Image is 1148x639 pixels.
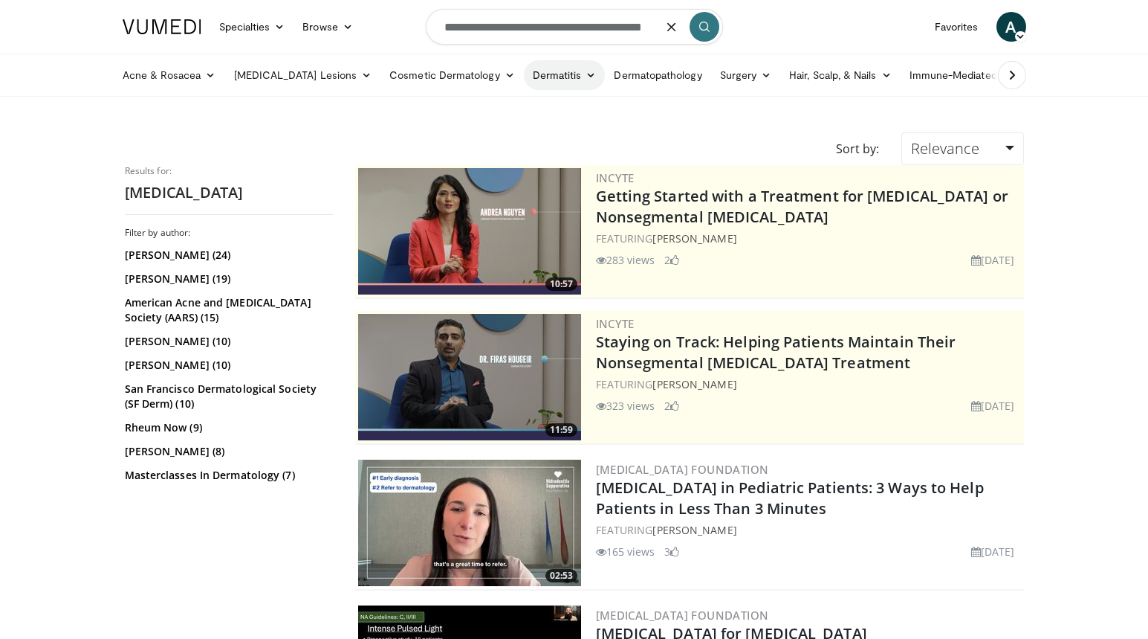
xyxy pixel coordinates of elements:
li: [DATE] [971,398,1015,414]
a: San Francisco Dermatological Society (SF Derm) (10) [125,382,329,411]
a: Surgery [711,60,781,90]
a: Immune-Mediated [901,60,1021,90]
li: 283 views [596,252,655,268]
a: Dermatitis [524,60,606,90]
a: 02:53 [358,460,581,586]
a: [PERSON_NAME] [652,231,736,245]
a: [PERSON_NAME] (19) [125,272,329,286]
a: A [996,12,1026,42]
a: [MEDICAL_DATA] Lesions [225,60,381,90]
a: [PERSON_NAME] (10) [125,334,329,349]
a: Hair, Scalp, & Nails [780,60,900,90]
a: [PERSON_NAME] (8) [125,444,329,459]
h3: Filter by author: [125,227,333,239]
a: Relevance [901,132,1023,165]
div: FEATURING [596,376,1021,392]
img: fe0751a3-754b-4fa7-bfe3-852521745b57.png.300x170_q85_crop-smart_upscale.jpg [358,314,581,440]
a: [PERSON_NAME] (10) [125,358,329,373]
a: [PERSON_NAME] [652,377,736,391]
a: [MEDICAL_DATA] Foundation [596,608,769,623]
a: Incyte [596,316,635,331]
a: [MEDICAL_DATA] in Pediatric Patients: 3 Ways to Help Patients in Less Than 3 Minutes [596,478,984,518]
a: Masterclasses In Dermatology (7) [125,468,329,483]
a: Cosmetic Dermatology [380,60,523,90]
a: [PERSON_NAME] (24) [125,248,329,263]
a: Browse [294,12,362,42]
a: Acne & Rosacea [114,60,225,90]
a: Favorites [926,12,988,42]
a: 10:57 [358,168,581,295]
div: FEATURING [596,231,1021,246]
a: Incyte [596,170,635,185]
span: 02:53 [545,569,577,582]
span: Relevance [911,138,979,158]
li: 2 [664,398,679,414]
img: VuMedi Logo [123,19,201,34]
li: 323 views [596,398,655,414]
li: [DATE] [971,252,1015,268]
a: Dermatopathology [605,60,710,90]
p: Results for: [125,165,333,177]
li: 165 views [596,544,655,559]
input: Search topics, interventions [426,9,723,45]
a: Rheum Now (9) [125,420,329,435]
li: 2 [664,252,679,268]
img: e02a99de-beb8-4d69-a8cb-018b1ffb8f0c.png.300x170_q85_crop-smart_upscale.jpg [358,168,581,295]
a: [PERSON_NAME] [652,523,736,537]
a: Staying on Track: Helping Patients Maintain Their Nonsegmental [MEDICAL_DATA] Treatment [596,332,956,373]
span: 11:59 [545,423,577,437]
li: [DATE] [971,544,1015,559]
li: 3 [664,544,679,559]
span: 10:57 [545,277,577,291]
a: Getting Started with a Treatment for [MEDICAL_DATA] or Nonsegmental [MEDICAL_DATA] [596,186,1008,227]
h2: [MEDICAL_DATA] [125,183,333,202]
a: 11:59 [358,314,581,440]
div: Sort by: [825,132,890,165]
div: FEATURING [596,522,1021,538]
img: 6d1a908f-a272-4e7c-a17f-abbc5a73a565.300x170_q85_crop-smart_upscale.jpg [358,460,581,586]
a: Specialties [210,12,294,42]
a: [MEDICAL_DATA] Foundation [596,462,769,477]
a: American Acne and [MEDICAL_DATA] Society (AARS) (15) [125,295,329,325]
